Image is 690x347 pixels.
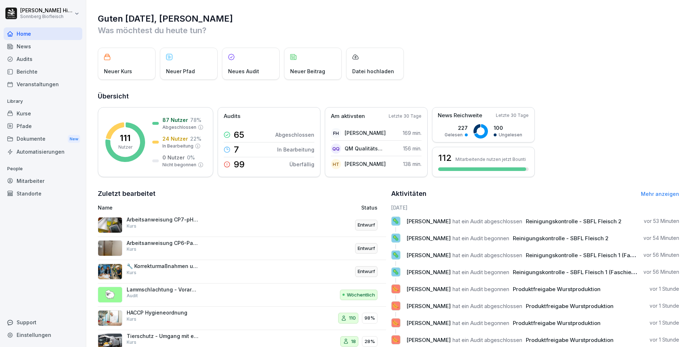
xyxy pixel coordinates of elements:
p: vor 53 Minuten [644,218,679,225]
a: DokumenteNew [4,132,82,146]
p: 0 Nutzer [162,154,185,161]
span: [PERSON_NAME] [406,320,451,326]
div: QQ [331,144,341,154]
p: Überfällig [289,161,314,168]
p: Audits [224,112,240,120]
p: 🦠 [392,233,399,243]
span: Reinigungskontrolle - SBFL Fleisch 2 [526,218,621,225]
p: 110 [349,315,356,322]
p: Gelesen [445,132,463,138]
a: Einstellungen [4,329,82,341]
p: 24 Nutzer [162,135,188,142]
p: 156 min. [403,145,422,152]
p: Arbeitsanweisung CP7-pH-Wert Messung [127,216,199,223]
img: skqbanqg1mbrcb78qsyi97oa.png [98,217,122,233]
span: hat ein Audit abgeschlossen [453,252,522,259]
a: 🔧 Korrekturmaßnahmen und QualitätsmanagementKursEntwurf [98,260,386,284]
p: 🌭 [392,284,399,294]
p: Entwurf [358,245,375,252]
p: vor 1 Stunde [650,319,679,326]
p: 0 % [187,154,195,161]
p: HACCP Hygieneordnung [127,309,199,316]
p: Was möchtest du heute tun? [98,25,679,36]
h2: Zuletzt bearbeitet [98,189,386,199]
a: HACCP HygieneordnungKurs11098% [98,307,386,330]
p: 169 min. [403,129,422,137]
a: Audits [4,53,82,65]
p: QM Qualitätsmanagement [345,145,386,152]
span: hat ein Audit begonnen [453,286,509,293]
p: 65 [234,131,244,139]
p: 🦠 [392,216,399,226]
p: Kurs [127,339,136,346]
a: Home [4,27,82,40]
div: Support [4,316,82,329]
p: Datei hochladen [352,67,394,75]
p: Entwurf [358,221,375,229]
h3: 112 [438,152,452,164]
span: [PERSON_NAME] [406,218,451,225]
p: vor 1 Stunde [650,285,679,293]
p: Kurs [127,223,136,229]
span: [PERSON_NAME] [406,252,451,259]
span: [PERSON_NAME] [406,286,451,293]
span: hat ein Audit abgeschlossen [453,218,522,225]
a: 🐑Lammschlachtung - VorarbeitenAuditWöchentlich [98,284,386,307]
h2: Übersicht [98,91,679,101]
a: Mitarbeiter [4,175,82,187]
span: Reinigungskontrolle - SBFL Fleisch 1 (Faschiertes) [526,252,656,259]
p: 87 Nutzer [162,116,188,124]
div: New [68,135,80,143]
a: Berichte [4,65,82,78]
div: HT [331,159,341,169]
span: [PERSON_NAME] [406,337,451,343]
p: Letzte 30 Tage [389,113,422,119]
p: 🔧 Korrekturmaßnahmen und Qualitätsmanagement [127,263,199,269]
div: Dokumente [4,132,82,146]
p: Ungelesen [499,132,522,138]
p: Abgeschlossen [162,124,196,131]
a: Veranstaltungen [4,78,82,91]
a: Mehr anzeigen [641,191,679,197]
p: Lammschlachtung - Vorarbeiten [127,286,199,293]
p: [PERSON_NAME] Hinterreither [20,8,73,14]
p: 99 [234,160,245,169]
p: vor 56 Minuten [643,268,679,276]
span: Produktfreigabe Wurstproduktion [526,303,613,309]
a: Arbeitsanweisung CP6-PasteurisierenKursEntwurf [98,237,386,260]
p: vor 1 Stunde [650,302,679,309]
p: Name [98,204,278,211]
p: 18 [351,338,356,345]
p: Am aktivsten [331,112,365,120]
p: vor 54 Minuten [643,234,679,242]
img: d4g3ucugs9wd5ibohranwvgh.png [98,264,122,280]
a: Arbeitsanweisung CP7-pH-Wert MessungKursEntwurf [98,214,386,237]
p: Kurs [127,316,136,322]
div: Automatisierungen [4,145,82,158]
p: Nutzer [118,144,132,150]
a: Pfade [4,120,82,132]
p: 100 [494,124,522,132]
span: Produktfreigabe Wurstproduktion [513,286,601,293]
span: Reinigungskontrolle - SBFL Fleisch 2 [513,235,608,242]
span: [PERSON_NAME] [406,303,451,309]
span: Produktfreigabe Wurstproduktion [513,320,601,326]
span: Reinigungskontrolle - SBFL Fleisch 1 (Faschiertes) [513,269,643,276]
h6: [DATE] [391,204,680,211]
p: Neuer Pfad [166,67,195,75]
h2: Aktivitäten [391,189,427,199]
p: 🐑 [105,288,115,301]
p: 138 min. [403,160,422,168]
p: News Reichweite [438,111,482,120]
p: Nicht begonnen [162,162,196,168]
a: Standorte [4,187,82,200]
span: hat ein Audit begonnen [453,320,509,326]
p: Kurs [127,269,136,276]
p: vor 56 Minuten [643,251,679,259]
p: Arbeitsanweisung CP6-Pasteurisieren [127,240,199,246]
p: Tierschutz - Umgang mit entlaufenen Tieren [127,333,199,339]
